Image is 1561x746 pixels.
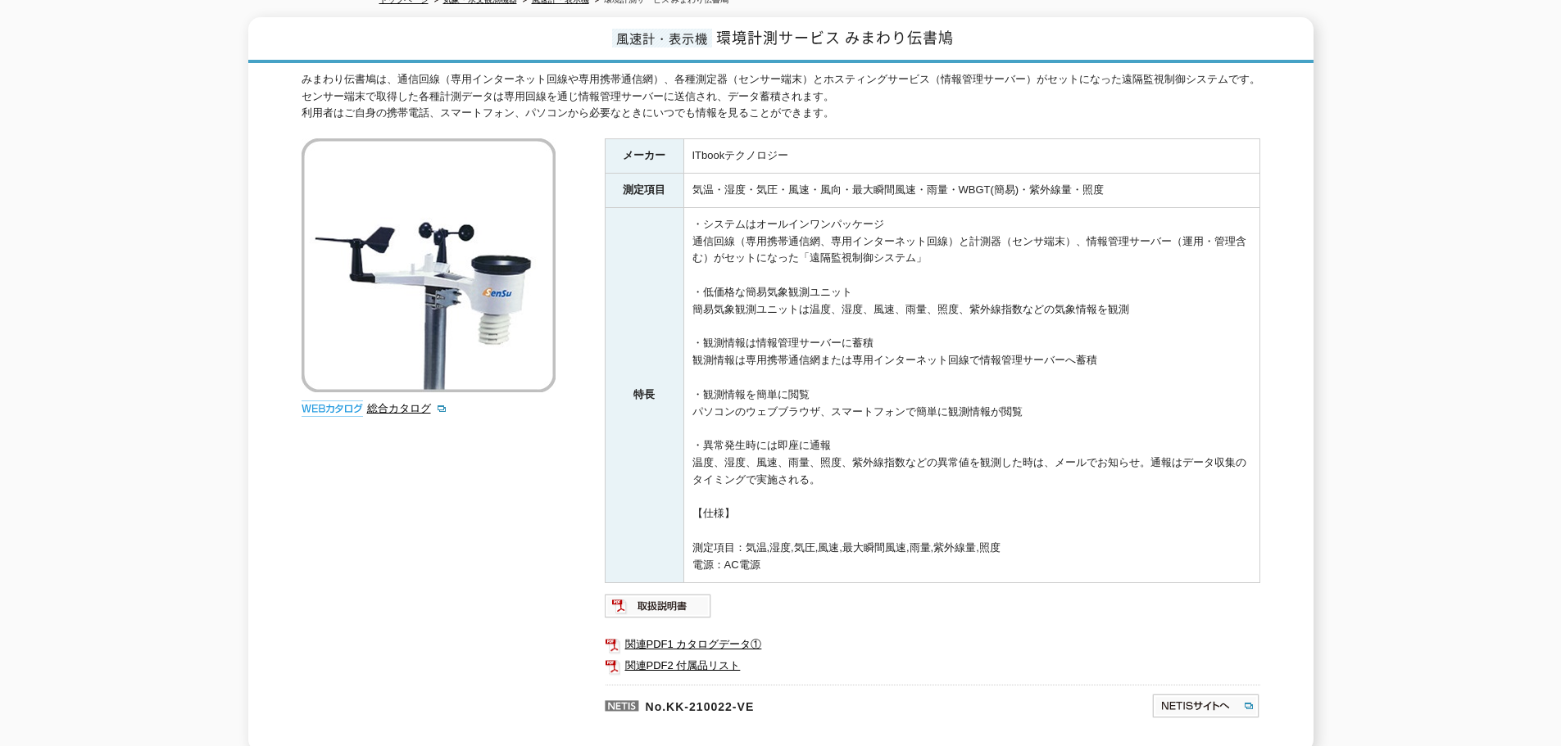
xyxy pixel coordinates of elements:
[683,207,1259,582] td: ・システムはオールインワンパッケージ 通信回線（専用携帯通信網、専用インターネット回線）と計測器（センサ端末）、情報管理サーバー（運用・管理含む）がセットになった「遠隔監視制御システム」 ・低価...
[605,634,1260,655] a: 関連PDF1 カタログデータ①
[683,139,1259,174] td: ITbookテクノロジー
[716,26,954,48] span: 環境計測サービス みまわり伝書鳩
[605,655,1260,676] a: 関連PDF2 付属品リスト
[1151,693,1260,719] img: NETISサイトへ
[605,685,993,724] p: No.KK-210022-VE
[605,207,683,582] th: 特長
[683,174,1259,208] td: 気温・湿度・気圧・風速・風向・最大瞬間風速・雨量・WBGT(簡易)・紫外線量・照度
[605,593,712,619] img: 取扱説明書
[367,402,447,414] a: 総合カタログ
[605,139,683,174] th: メーカー
[302,71,1260,122] div: みまわり伝書鳩は、通信回線（専用インターネット回線や専用携帯通信網）、各種測定器（センサー端末）とホスティングサービス（情報管理サーバー）がセットになった遠隔監視制御システムです。 センサー端末...
[605,604,712,616] a: 取扱説明書
[302,400,363,417] img: webカタログ
[302,138,556,392] img: 環境計測サービス みまわり伝書鳩
[605,174,683,208] th: 測定項目
[612,29,712,47] span: 風速計・表示機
